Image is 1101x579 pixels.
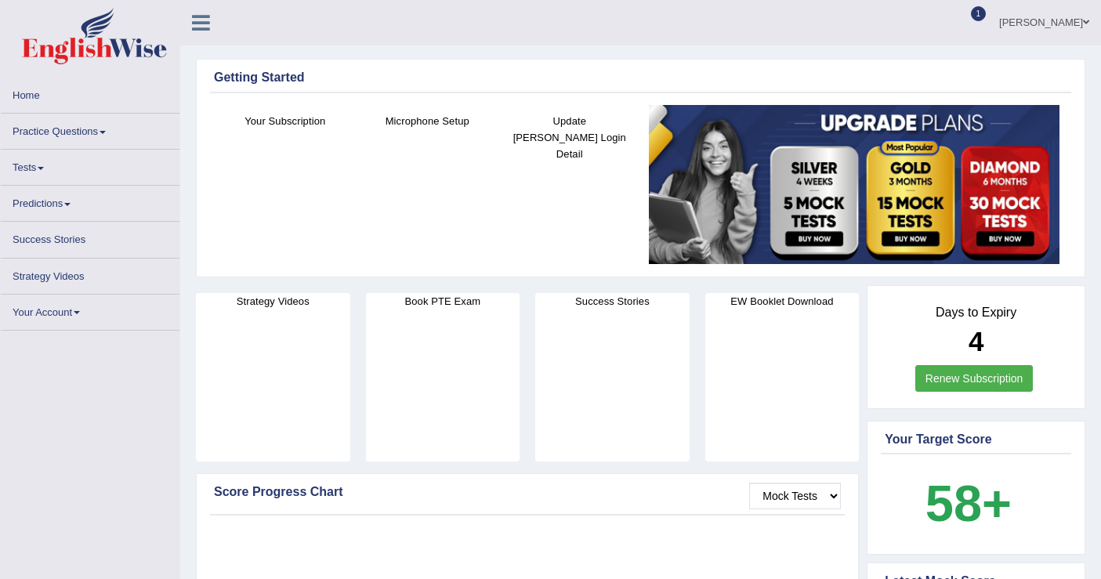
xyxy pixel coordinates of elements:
[1,114,179,144] a: Practice Questions
[1,222,179,252] a: Success Stories
[364,113,491,129] h4: Microphone Setup
[535,293,690,309] h4: Success Stories
[705,293,860,309] h4: EW Booklet Download
[214,68,1067,87] div: Getting Started
[971,6,987,21] span: 1
[925,475,1012,532] b: 58+
[885,430,1067,449] div: Your Target Score
[214,483,841,501] div: Score Progress Chart
[1,295,179,325] a: Your Account
[366,293,520,309] h4: Book PTE Exam
[1,186,179,216] a: Predictions
[506,113,633,162] h4: Update [PERSON_NAME] Login Detail
[1,78,179,108] a: Home
[196,293,350,309] h4: Strategy Videos
[222,113,349,129] h4: Your Subscription
[915,365,1034,392] a: Renew Subscription
[1,259,179,289] a: Strategy Videos
[885,306,1067,320] h4: Days to Expiry
[1,150,179,180] a: Tests
[969,326,983,356] b: 4
[649,105,1060,264] img: small5.jpg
